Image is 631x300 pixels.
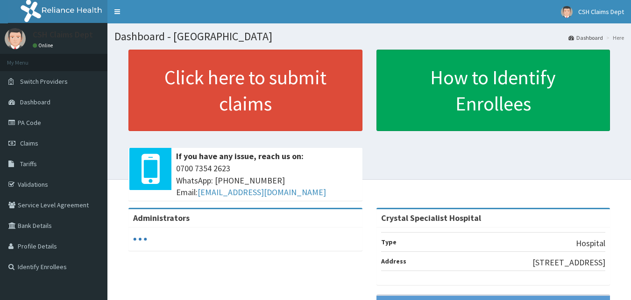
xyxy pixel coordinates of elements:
[20,160,37,168] span: Tariffs
[604,34,624,42] li: Here
[381,257,406,265] b: Address
[381,212,481,223] strong: Crystal Specialist Hospital
[561,6,573,18] img: User Image
[133,232,147,246] svg: audio-loading
[176,151,304,161] b: If you have any issue, reach us on:
[33,30,93,39] p: CSH Claims Dept
[5,28,26,49] img: User Image
[133,212,190,223] b: Administrators
[33,42,55,49] a: Online
[532,256,605,269] p: [STREET_ADDRESS]
[568,34,603,42] a: Dashboard
[176,162,358,198] span: 0700 7354 2623 WhatsApp: [PHONE_NUMBER] Email:
[381,238,397,246] b: Type
[128,50,362,131] a: Click here to submit claims
[20,77,68,86] span: Switch Providers
[114,30,624,43] h1: Dashboard - [GEOGRAPHIC_DATA]
[20,139,38,147] span: Claims
[578,7,624,16] span: CSH Claims Dept
[376,50,610,131] a: How to Identify Enrollees
[198,187,326,198] a: [EMAIL_ADDRESS][DOMAIN_NAME]
[576,237,605,249] p: Hospital
[20,98,50,106] span: Dashboard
